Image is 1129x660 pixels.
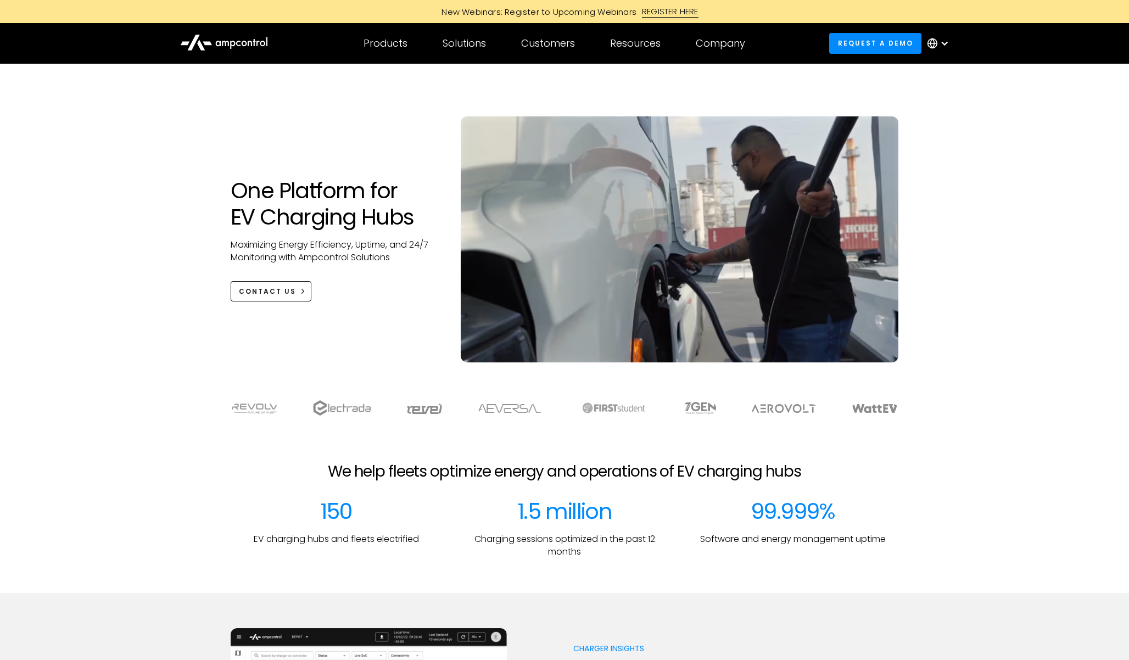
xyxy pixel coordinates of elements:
[317,5,812,18] a: New Webinars: Register to Upcoming WebinarsREGISTER HERE
[521,37,575,49] div: Customers
[459,533,670,558] p: Charging sessions optimized in the past 12 months
[239,287,296,297] div: CONTACT US
[829,33,921,53] a: Request a demo
[443,37,486,49] div: Solutions
[231,239,439,264] p: Maximizing Energy Efficiency, Uptime, and 24/7 Monitoring with Ampcontrol Solutions
[364,37,407,49] div: Products
[231,281,311,301] a: CONTACT US
[254,533,419,545] p: EV charging hubs and fleets electrified
[751,404,817,413] img: Aerovolt Logo
[517,498,612,524] div: 1.5 million
[696,37,745,49] div: Company
[700,533,886,545] p: Software and energy management uptime
[313,400,371,416] img: electrada logo
[320,498,352,524] div: 150
[231,177,439,230] h1: One Platform for EV Charging Hubs
[431,6,642,18] div: New Webinars: Register to Upcoming Webinars
[610,37,661,49] div: Resources
[573,643,785,654] p: Charger Insights
[751,498,835,524] div: 99.999%
[328,462,801,481] h2: We help fleets optimize energy and operations of EV charging hubs
[852,404,898,413] img: WattEV logo
[642,5,698,18] div: REGISTER HERE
